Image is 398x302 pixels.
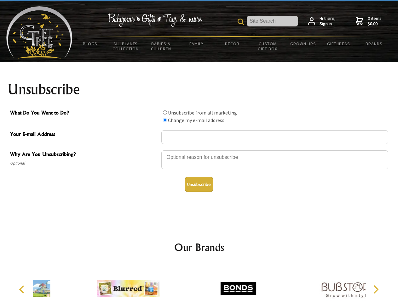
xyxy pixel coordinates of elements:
[161,130,388,144] input: Your E-mail Address
[161,150,388,169] textarea: Why Are You Unsubscribing?
[10,130,158,139] span: Your E-mail Address
[108,37,144,55] a: All Plants Collection
[368,15,382,27] span: 0 items
[10,159,158,167] span: Optional
[369,282,383,296] button: Next
[321,37,356,50] a: Gift Ideas
[13,240,386,255] h2: Our Brands
[6,6,72,59] img: Babyware - Gifts - Toys and more...
[10,109,158,118] span: What Do You Want to Do?
[250,37,286,55] a: Custom Gift Box
[168,109,237,116] label: Unsubscribe from all marketing
[72,37,108,50] a: BLOGS
[356,16,382,27] a: 0 items$0.00
[214,37,250,50] a: Decor
[143,37,179,55] a: Babies & Children
[238,19,244,25] img: product search
[185,177,213,192] button: Unsubscribe
[168,117,224,123] label: Change my e-mail address
[163,110,167,115] input: What Do You Want to Do?
[368,21,382,27] strong: $0.00
[10,150,158,159] span: Why Are You Unsubscribing?
[356,37,392,50] a: Brands
[163,118,167,122] input: What Do You Want to Do?
[285,37,321,50] a: Grown Ups
[320,16,336,27] span: Hi there,
[16,282,30,296] button: Previous
[247,16,298,26] input: Site Search
[179,37,215,50] a: Family
[108,14,202,27] img: Babywear - Gifts - Toys & more
[320,21,336,27] strong: Sign in
[8,82,391,97] h1: Unsubscribe
[308,16,336,27] a: Hi there,Sign in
